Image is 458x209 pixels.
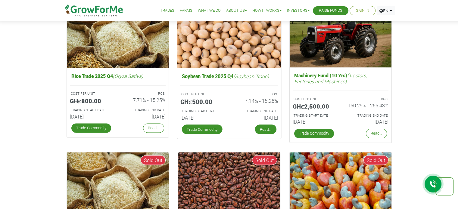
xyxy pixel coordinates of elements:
h6: [DATE] [122,114,166,119]
h5: Soybean Trade 2025 Q4 [180,72,278,81]
p: COST PER UNIT [294,97,335,102]
a: How it Works [252,8,282,14]
p: COST PER UNIT [71,91,112,96]
h5: GHȼ800.00 [70,97,113,104]
h5: GHȼ2,500.00 [293,103,336,110]
p: Estimated Trading Start Date [294,113,335,118]
h6: [DATE] [293,119,336,124]
p: ROS [235,92,277,97]
a: Read... [255,124,276,134]
h6: [DATE] [234,115,278,121]
p: Estimated Trading Start Date [71,108,112,113]
span: Sold Out [363,155,388,165]
i: (Tractors, Factories and Machines) [294,72,367,84]
span: Sold Out [252,155,277,165]
h6: [DATE] [345,119,388,124]
a: Read... [366,129,387,138]
a: About Us [226,8,247,14]
a: Trade Commodity [71,123,111,133]
p: Estimated Trading Start Date [181,109,223,114]
span: Sold Out [141,155,166,165]
a: Trade Commodity [294,129,334,138]
h5: GHȼ500.00 [180,98,224,105]
h6: 7.14% - 15.26% [234,98,278,104]
p: COST PER UNIT [181,92,223,97]
a: What We Do [198,8,221,14]
i: (Soybean Trade) [233,73,269,79]
i: (Oryza Sativa) [113,73,143,79]
a: Trades [160,8,174,14]
a: Raise Funds [319,8,342,14]
h6: [DATE] [70,114,113,119]
a: Read... [143,123,164,133]
p: ROS [123,91,165,96]
p: ROS [346,97,388,102]
p: Estimated Trading End Date [123,108,165,113]
a: Investors [287,8,310,14]
h6: 7.71% - 15.25% [122,97,166,103]
p: Estimated Trading End Date [235,109,277,114]
a: Farms [180,8,192,14]
h6: 150.29% - 255.43% [345,103,388,108]
h5: Rice Trade 2025 Q4 [70,72,166,80]
a: EN [377,6,395,15]
a: Sign In [356,8,369,14]
h5: Machinery Fund (10 Yrs) [293,71,388,85]
h6: [DATE] [180,115,224,121]
p: Estimated Trading End Date [346,113,388,118]
a: Trade Commodity [182,124,222,134]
